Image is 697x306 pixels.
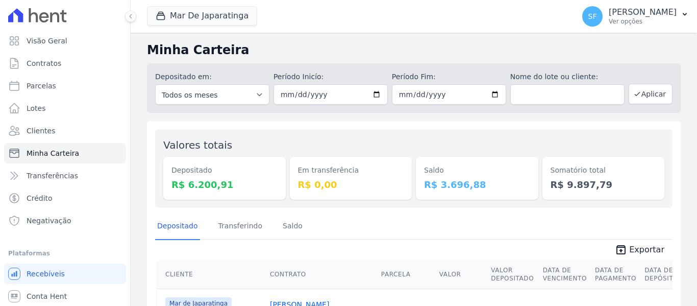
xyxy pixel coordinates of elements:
span: Visão Geral [27,36,67,46]
span: Exportar [629,244,664,256]
button: Mar De Japaratinga [147,6,257,26]
a: Negativação [4,210,126,231]
dd: R$ 9.897,79 [551,178,657,192]
span: Negativação [27,216,71,226]
dt: Somatório total [551,165,657,176]
span: Recebíveis [27,269,65,279]
th: Contrato [266,260,377,289]
a: Depositado [155,214,200,240]
a: Parcelas [4,76,126,96]
dt: Depositado [171,165,278,176]
th: Data de Vencimento [539,260,591,289]
a: Lotes [4,98,126,119]
div: Plataformas [8,247,122,260]
span: Lotes [27,103,46,113]
a: unarchive Exportar [607,244,673,258]
th: Cliente [157,260,266,289]
i: unarchive [615,244,627,256]
h2: Minha Carteira [147,41,681,59]
span: Conta Hent [27,291,67,301]
p: Ver opções [609,17,677,26]
th: Valor Depositado [487,260,538,289]
span: Clientes [27,126,55,136]
span: Transferências [27,171,78,181]
label: Depositado em: [155,73,212,81]
a: Transferências [4,166,126,186]
label: Valores totais [163,139,232,151]
a: Transferindo [216,214,265,240]
span: Crédito [27,193,53,203]
span: Minha Carteira [27,148,79,158]
th: Valor [435,260,487,289]
dd: R$ 6.200,91 [171,178,278,192]
a: Recebíveis [4,264,126,284]
dt: Saldo [424,165,530,176]
dt: Em transferência [298,165,404,176]
a: Contratos [4,53,126,74]
button: Aplicar [629,84,673,104]
label: Período Inicío: [273,72,388,82]
a: Minha Carteira [4,143,126,163]
label: Nome do lote ou cliente: [510,72,625,82]
label: Período Fim: [392,72,506,82]
a: Saldo [281,214,305,240]
dd: R$ 0,00 [298,178,404,192]
th: Data de Depósito [640,260,682,289]
a: Crédito [4,188,126,208]
th: Data de Pagamento [591,260,640,289]
a: Clientes [4,121,126,141]
a: Visão Geral [4,31,126,51]
p: [PERSON_NAME] [609,7,677,17]
th: Parcela [377,260,435,289]
span: SF [588,13,597,20]
span: Contratos [27,58,61,68]
dd: R$ 3.696,88 [424,178,530,192]
span: Parcelas [27,81,56,91]
button: SF [PERSON_NAME] Ver opções [574,2,697,31]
